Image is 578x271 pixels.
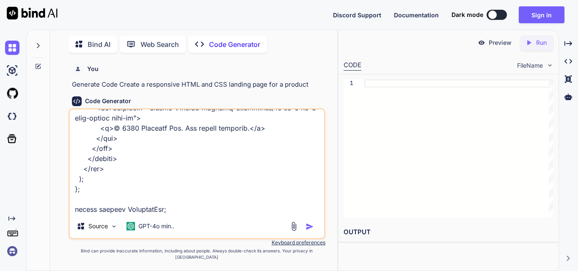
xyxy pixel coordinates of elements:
[394,11,439,19] button: Documentation
[517,61,543,70] span: FileName
[88,222,108,230] p: Source
[110,223,118,230] img: Pick Models
[88,39,110,49] p: Bind AI
[519,6,564,23] button: Sign in
[5,109,19,123] img: darkCloudIdeIcon
[70,109,324,214] textarea: loremi { dolOrsit } amet 'conse'; adipis { Elitse } doei "/temporinci/ut/labore"; etdolo { Magna ...
[306,222,314,231] img: icon
[5,63,19,78] img: ai-studio
[87,65,99,73] h6: You
[5,244,19,258] img: signin
[344,60,361,71] div: CODE
[7,7,58,19] img: Bind AI
[127,222,135,230] img: GPT-4o mini
[209,39,260,49] p: Code Generator
[344,79,353,88] div: 1
[72,80,324,90] p: Generate Code Create a responsive HTML and CSS landing page for a product
[478,39,485,47] img: preview
[333,11,381,19] button: Discord Support
[138,222,174,230] p: GPT-4o min..
[85,97,131,105] h6: Code Generator
[5,41,19,55] img: chat
[69,239,325,246] p: Keyboard preferences
[536,38,547,47] p: Run
[289,222,299,231] img: attachment
[5,86,19,101] img: githubLight
[489,38,512,47] p: Preview
[339,222,559,242] h2: OUTPUT
[69,248,325,260] p: Bind can provide inaccurate information, including about people. Always double-check its answers....
[451,11,483,19] span: Dark mode
[546,62,553,69] img: chevron down
[140,39,179,49] p: Web Search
